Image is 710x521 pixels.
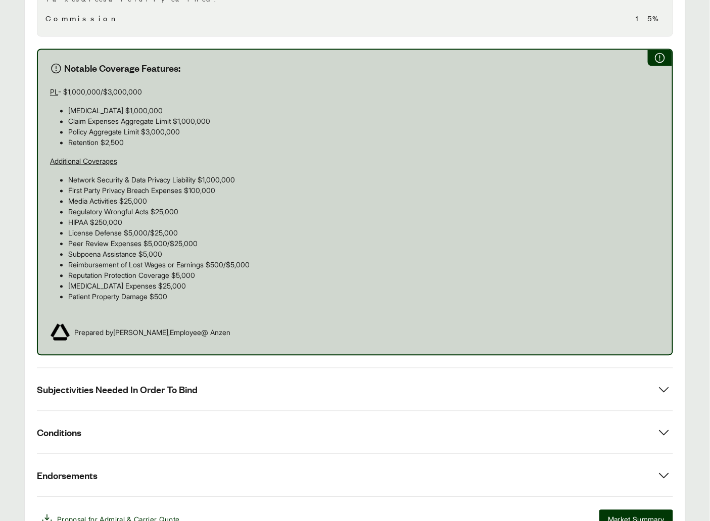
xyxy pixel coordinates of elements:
[68,228,660,239] p: License Defense $5,000/$25,000
[50,88,58,97] u: PL
[37,411,673,454] button: Conditions
[68,106,660,116] p: [MEDICAL_DATA] $1,000,000
[68,270,660,281] p: Reputation Protection Coverage $5,000
[37,368,673,411] button: Subjectivities Needed In Order To Bind
[68,260,660,270] p: Reimbursement of Lost Wages or Earnings $500/$5,000
[37,454,673,497] button: Endorsements
[68,196,660,207] p: Media Activities $25,000
[68,185,660,196] p: First Party Privacy Breach Expenses $100,000
[68,207,660,217] p: Regulatory Wrongful Acts $25,000
[74,327,230,338] span: Prepared by [PERSON_NAME] , Employee @ Anzen
[68,249,660,260] p: Subpoena Assistance $5,000
[37,384,198,396] span: Subjectivities Needed In Order To Bind
[68,116,660,127] p: Claim Expenses Aggregate Limit $1,000,000
[68,175,660,185] p: Network Security & Data Privacy Liability $1,000,000
[68,292,660,302] p: Patient Property Damage $500
[68,127,660,137] p: Policy Aggregate Limit $3,000,000
[636,12,665,24] span: 15%
[68,239,660,249] p: Peer Review Expenses $5,000/$25,000
[37,427,81,439] span: Conditions
[68,217,660,228] p: HIPAA $250,000
[45,12,120,24] span: Commission
[37,469,98,482] span: Endorsements
[50,157,117,166] u: Additional Coverages
[64,62,180,75] span: Notable Coverage Features:
[68,281,660,292] p: [MEDICAL_DATA] Expenses $25,000
[68,137,660,148] p: Retention $2,500
[50,87,660,98] p: - $1,000,000/$3,000,000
